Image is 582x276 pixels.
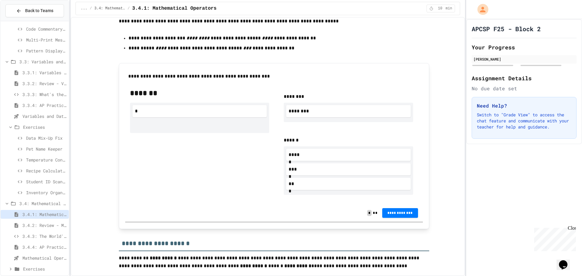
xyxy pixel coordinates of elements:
[22,222,66,228] span: 3.4.2: Review - Mathematical Operators
[26,26,66,32] span: Code Commentary Creator
[22,255,66,261] span: Mathematical Operators - Quiz
[472,43,577,52] h2: Your Progress
[23,124,66,130] span: Exercises
[26,48,66,54] span: Pattern Display Challenge
[26,157,66,163] span: Temperature Converter
[94,6,125,11] span: 3.4: Mathematical Operators
[22,102,66,108] span: 3.3.4: AP Practice - Variables
[128,6,130,11] span: /
[2,2,42,38] div: Chat with us now!Close
[477,102,571,109] h3: Need Help?
[132,5,216,12] span: 3.4.1: Mathematical Operators
[22,69,66,76] span: 3.3.1: Variables and Data Types
[472,85,577,92] div: No due date set
[26,168,66,174] span: Recipe Calculator
[22,80,66,87] span: 3.3.2: Review - Variables and Data Types
[26,37,66,43] span: Multi-Print Message
[5,4,64,17] button: Back to Teams
[22,244,66,250] span: 3.4.4: AP Practice - Arithmetic Operators
[19,58,66,65] span: 3.3: Variables and Data Types
[19,200,66,207] span: 3.4: Mathematical Operators
[26,178,66,185] span: Student ID Scanner
[435,6,445,11] span: 10
[22,233,66,239] span: 3.4.3: The World's Worst Farmers Market
[557,252,576,270] iframe: chat widget
[23,266,66,272] span: Exercises
[532,225,576,251] iframe: chat widget
[22,91,66,98] span: 3.3.3: What's the Type?
[22,113,66,119] span: Variables and Data types - quiz
[473,56,575,62] div: [PERSON_NAME]
[25,8,53,14] span: Back to Teams
[477,112,571,130] p: Switch to "Grade View" to access the chat feature and communicate with your teacher for help and ...
[446,6,452,11] span: min
[26,146,66,152] span: Pet Name Keeper
[472,25,541,33] h1: APCSP F25 - Block 2
[90,6,92,11] span: /
[22,211,66,218] span: 3.4.1: Mathematical Operators
[472,74,577,82] h2: Assignment Details
[26,135,66,141] span: Data Mix-Up Fix
[81,6,87,11] span: ...
[471,2,490,16] div: My Account
[26,189,66,196] span: Inventory Organizer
